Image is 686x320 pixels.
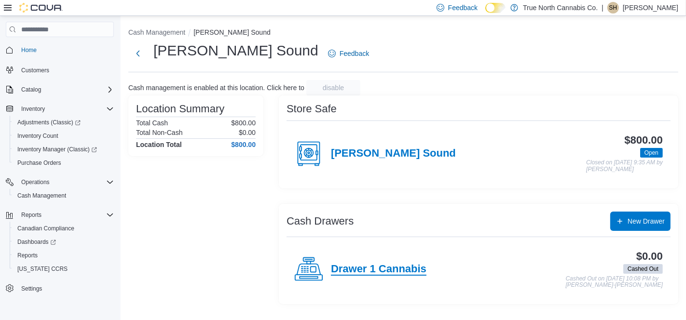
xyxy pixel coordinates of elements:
a: Adjustments (Classic) [14,117,84,128]
span: Inventory [17,103,114,115]
p: $800.00 [231,119,256,127]
a: Canadian Compliance [14,223,78,234]
button: Next [128,44,148,63]
button: Inventory [2,102,118,116]
button: Cash Management [10,189,118,202]
span: Cashed Out [623,264,663,274]
button: disable [306,80,360,95]
span: Operations [21,178,50,186]
h3: $0.00 [636,251,663,262]
button: Customers [2,63,118,77]
p: Cash management is enabled at this location. Click here to [128,84,304,92]
p: Closed on [DATE] 9:35 AM by [PERSON_NAME] [586,160,663,173]
h4: $800.00 [231,141,256,148]
h3: Location Summary [136,103,224,115]
span: Home [21,46,37,54]
a: Dashboards [14,236,60,248]
button: Purchase Orders [10,156,118,170]
h6: Total Non-Cash [136,129,183,136]
a: Home [17,44,41,56]
span: New Drawer [628,216,665,226]
span: Open [640,148,663,158]
span: Purchase Orders [14,157,114,169]
span: Cashed Out [628,265,659,273]
button: Cash Management [128,28,185,36]
a: Reports [14,250,41,261]
button: Inventory Count [10,129,118,143]
span: Inventory Count [14,130,114,142]
span: Catalog [17,84,114,95]
div: Sherry Harrison [607,2,619,13]
h4: [PERSON_NAME] Sound [331,147,456,160]
span: Adjustments (Classic) [14,117,114,128]
h4: Location Total [136,141,182,148]
span: Catalog [21,86,41,93]
span: Reports [17,252,38,259]
h1: [PERSON_NAME] Sound [153,41,318,60]
button: New Drawer [610,212,671,231]
span: Reports [17,209,114,221]
h4: Drawer 1 Cannabis [331,263,426,276]
button: Reports [17,209,45,221]
span: Feedback [448,3,478,13]
span: Canadian Compliance [17,225,74,232]
span: SH [609,2,617,13]
a: Purchase Orders [14,157,65,169]
a: [US_STATE] CCRS [14,263,71,275]
button: Catalog [17,84,45,95]
span: Purchase Orders [17,159,61,167]
a: Dashboards [10,235,118,249]
a: Customers [17,65,53,76]
span: Inventory [21,105,45,113]
span: Feedback [340,49,369,58]
h3: Cash Drawers [287,215,354,227]
a: Inventory Count [14,130,62,142]
h3: $800.00 [625,134,663,146]
span: Reports [14,250,114,261]
span: Operations [17,176,114,188]
h3: Store Safe [287,103,337,115]
button: Settings [2,281,118,295]
span: Customers [17,64,114,76]
button: Reports [2,208,118,222]
p: Cashed Out on [DATE] 10:08 PM by [PERSON_NAME]-[PERSON_NAME] [566,276,663,289]
span: Adjustments (Classic) [17,119,81,126]
span: Cash Management [17,192,66,200]
span: Dark Mode [485,13,486,13]
button: Operations [2,175,118,189]
span: Home [17,44,114,56]
input: Dark Mode [485,3,506,13]
img: Cova [19,3,63,13]
h6: Total Cash [136,119,168,127]
span: Settings [17,282,114,294]
p: [PERSON_NAME] [623,2,678,13]
button: [PERSON_NAME] Sound [193,28,271,36]
span: Customers [21,67,49,74]
button: Canadian Compliance [10,222,118,235]
nav: An example of EuiBreadcrumbs [128,27,678,39]
span: Washington CCRS [14,263,114,275]
span: disable [323,83,344,93]
button: Inventory [17,103,49,115]
span: Dashboards [17,238,56,246]
a: Inventory Manager (Classic) [14,144,101,155]
a: Cash Management [14,190,70,201]
p: | [602,2,604,13]
a: Adjustments (Classic) [10,116,118,129]
span: Inventory Manager (Classic) [17,146,97,153]
span: Reports [21,211,41,219]
span: Canadian Compliance [14,223,114,234]
span: Cash Management [14,190,114,201]
button: [US_STATE] CCRS [10,262,118,276]
button: Home [2,43,118,57]
span: Dashboards [14,236,114,248]
button: Reports [10,249,118,262]
span: Inventory Count [17,132,58,140]
p: True North Cannabis Co. [523,2,598,13]
button: Catalog [2,83,118,96]
span: [US_STATE] CCRS [17,265,68,273]
a: Inventory Manager (Classic) [10,143,118,156]
span: Inventory Manager (Classic) [14,144,114,155]
span: Open [645,148,659,157]
a: Settings [17,283,46,294]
